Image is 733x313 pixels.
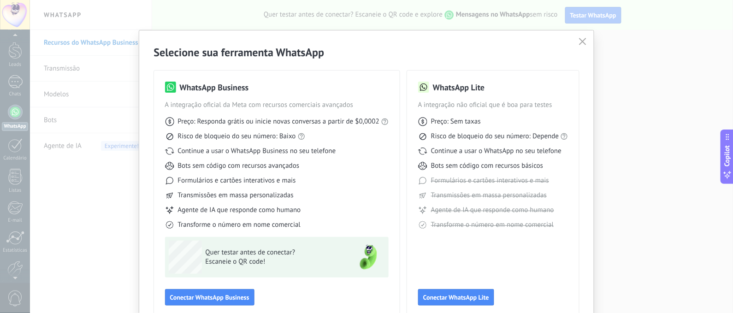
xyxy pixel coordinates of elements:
span: Escaneie o QR code! [206,257,340,266]
span: Agente de IA que responde como humano [178,206,301,215]
span: A integração não oficial que é boa para testes [418,100,568,110]
span: Transforme o número em nome comercial [431,220,554,230]
span: Bots sem código com recursos avançados [178,161,300,171]
span: Copilot [723,145,732,166]
h3: WhatsApp Lite [433,82,485,93]
button: Conectar WhatsApp Business [165,289,254,306]
h2: Selecione sua ferramenta WhatsApp [154,45,579,59]
span: Formulários e cartões interativos e mais [178,176,296,185]
span: Continue a usar o WhatsApp Business no seu telefone [178,147,336,156]
span: Formulários e cartões interativos e mais [431,176,549,185]
img: green-phone.png [352,241,385,274]
span: Transmissões em massa personalizadas [178,191,294,200]
span: Conectar WhatsApp Lite [423,294,489,301]
span: Agente de IA que responde como humano [431,206,554,215]
span: Transmissões em massa personalizadas [431,191,547,200]
span: Risco de bloqueio do seu número: Depende [431,132,559,141]
h3: WhatsApp Business [180,82,249,93]
span: Conectar WhatsApp Business [170,294,249,301]
span: Preço: Responda grátis ou inicie novas conversas a partir de $0,0002 [178,117,379,126]
button: Conectar WhatsApp Lite [418,289,494,306]
span: A integração oficial da Meta com recursos comerciais avançados [165,100,389,110]
span: Continue a usar o WhatsApp no seu telefone [431,147,562,156]
span: Transforme o número em nome comercial [178,220,301,230]
span: Quer testar antes de conectar? [206,248,340,257]
span: Bots sem código com recursos básicos [431,161,543,171]
span: Preço: Sem taxas [431,117,481,126]
span: Risco de bloqueio do seu número: Baixo [178,132,296,141]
